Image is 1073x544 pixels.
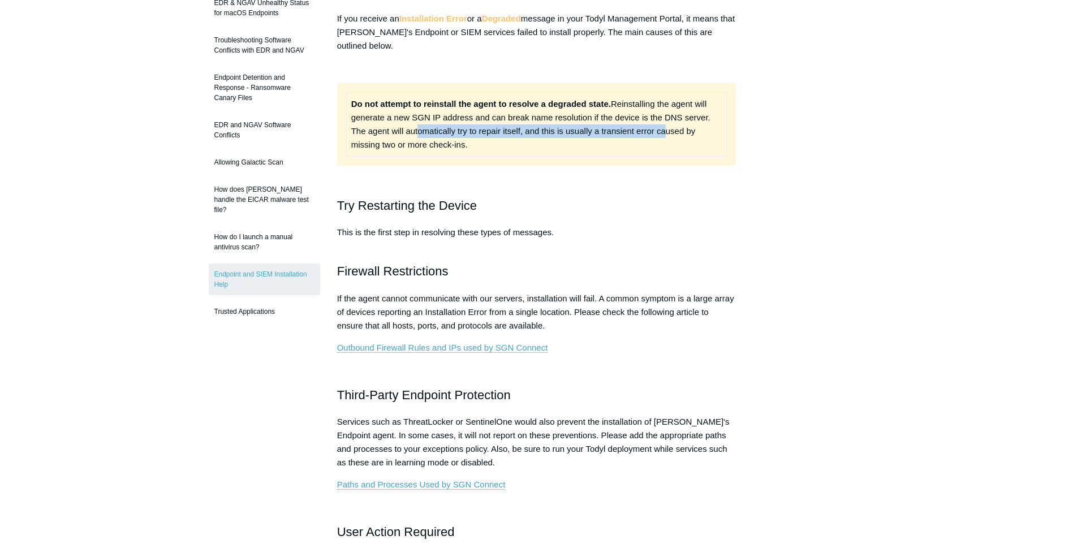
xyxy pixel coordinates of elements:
[209,152,320,173] a: Allowing Galactic Scan
[209,114,320,146] a: EDR and NGAV Software Conflicts
[337,196,736,215] h2: Try Restarting the Device
[399,14,467,23] strong: Installation Error
[337,522,736,542] h2: User Action Required
[337,480,506,490] a: Paths and Processes Used by SGN Connect
[337,292,736,333] p: If the agent cannot communicate with our servers, installation will fail. A common symptom is a l...
[346,92,727,156] td: Reinstalling the agent will generate a new SGN IP address and can break name resolution if the de...
[209,301,320,322] a: Trusted Applications
[337,343,548,353] a: Outbound Firewall Rules and IPs used by SGN Connect
[337,415,736,469] p: Services such as ThreatLocker or SentinelOne would also prevent the installation of [PERSON_NAME]...
[337,226,736,253] p: This is the first step in resolving these types of messages.
[351,99,611,109] strong: Do not attempt to reinstall the agent to resolve a degraded state.
[209,264,320,295] a: Endpoint and SIEM Installation Help
[209,29,320,61] a: Troubleshooting Software Conflicts with EDR and NGAV
[209,179,320,221] a: How does [PERSON_NAME] handle the EICAR malware test file?
[209,67,320,109] a: Endpoint Detention and Response - Ransomware Canary Files
[337,12,736,53] p: If you receive an or a message in your Todyl Management Portal, it means that [PERSON_NAME]'s End...
[482,14,521,23] strong: Degraded
[337,261,736,281] h2: Firewall Restrictions
[337,385,736,405] h2: Third-Party Endpoint Protection
[209,226,320,258] a: How do I launch a manual antivirus scan?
